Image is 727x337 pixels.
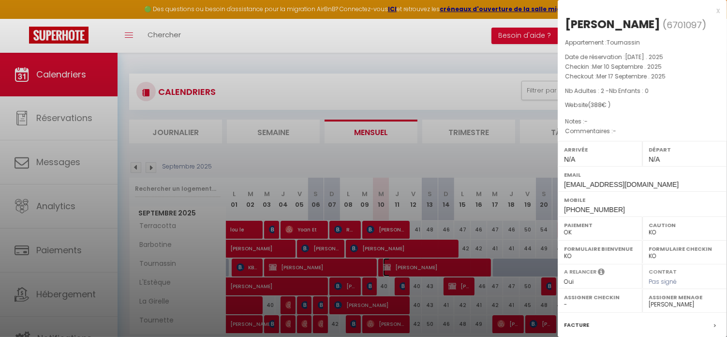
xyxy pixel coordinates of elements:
label: Formulaire Checkin [649,244,721,254]
label: Formulaire Bienvenue [564,244,636,254]
label: Contrat [649,268,677,274]
label: Assigner Menage [649,292,721,302]
i: Sélectionner OUI si vous souhaiter envoyer les séquences de messages post-checkout [598,268,605,278]
label: Assigner Checkin [564,292,636,302]
span: N/A [564,155,575,163]
span: 6701097 [667,19,702,31]
label: Email [564,170,721,180]
span: Nb Adultes : 2 - [565,87,649,95]
span: - [613,127,616,135]
span: - [584,117,588,125]
span: 388 [591,101,602,109]
button: Ouvrir le widget de chat LiveChat [8,4,37,33]
p: Commentaires : [565,126,720,136]
label: Paiement [564,220,636,230]
span: ( ) [663,18,706,31]
p: Date de réservation : [565,52,720,62]
div: [PERSON_NAME] [565,16,660,32]
span: Tournassin [607,38,640,46]
p: Appartement : [565,38,720,47]
span: [DATE] . 2025 [625,53,663,61]
label: A relancer [564,268,596,276]
label: Départ [649,145,721,154]
span: ( € ) [588,101,610,109]
div: x [558,5,720,16]
span: [EMAIL_ADDRESS][DOMAIN_NAME] [564,181,679,188]
div: Website [565,101,720,110]
label: Caution [649,220,721,230]
label: Arrivée [564,145,636,154]
span: Mer 10 Septembre . 2025 [592,62,662,71]
span: [PHONE_NUMBER] [564,206,625,214]
span: Mer 17 Septembre . 2025 [596,72,666,80]
label: Facture [564,320,589,330]
span: Pas signé [649,277,677,286]
p: Checkin : [565,62,720,72]
p: Notes : [565,117,720,126]
p: Checkout : [565,72,720,81]
label: Mobile [564,195,721,205]
span: Nb Enfants : 0 [609,87,649,95]
span: N/A [649,155,660,163]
